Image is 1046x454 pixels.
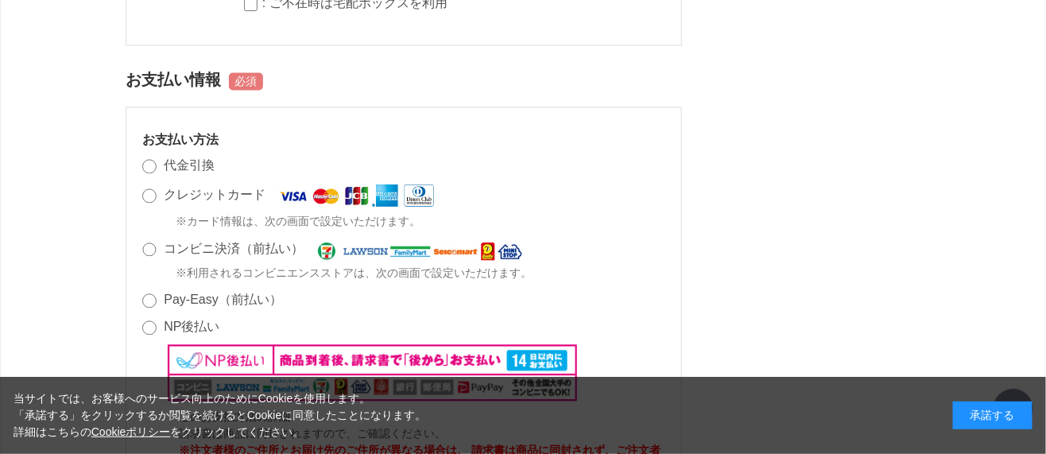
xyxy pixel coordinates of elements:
label: クレジットカード [164,188,265,202]
label: Pay-Easy（前払い） [164,293,281,307]
span: ※カード情報は、次の画面で設定いただけます。 [176,214,420,231]
h3: お支払い方法 [142,132,665,149]
img: クレジットカード [277,184,434,208]
label: NP後払い [164,320,219,334]
a: Cookieポリシー [91,425,171,438]
label: コンビニ決済（前払い） [164,243,304,256]
label: 代金引換 [164,159,215,173]
h2: お支払い情報 [126,62,682,99]
div: 当サイトでは、お客様へのサービス向上のためにCookieを使用します。 「承諾する」をクリックするか閲覧を続けるとCookieに同意したことになります。 詳細はこちらの をクリックしてください。 [14,390,427,440]
div: 承諾する [953,402,1032,429]
span: ※利用されるコンビニエンスストアは、次の画面で設定いただけます。 [176,266,532,282]
img: コンビニ決済（前払い） [316,239,525,262]
img: NP後払い [168,345,577,401]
